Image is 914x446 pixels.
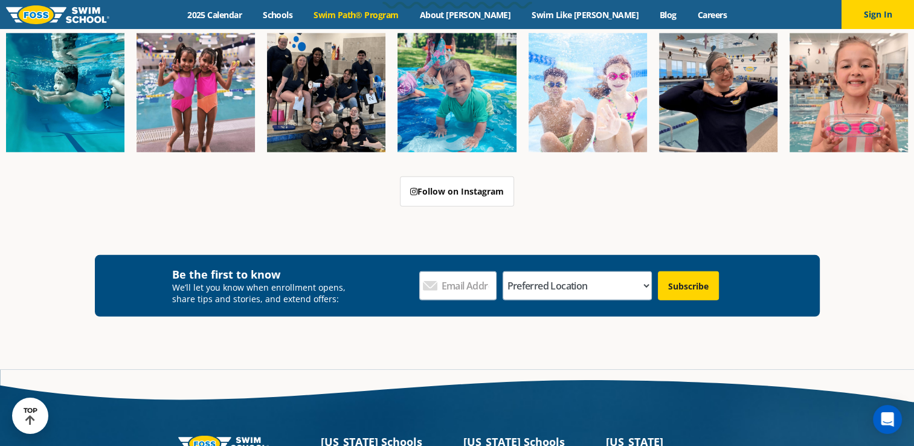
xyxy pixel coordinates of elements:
img: Fa25-Website-Images-14-600x600.jpg [790,33,908,152]
a: About [PERSON_NAME] [409,9,521,21]
img: Fa25-Website-Images-9-600x600.jpg [659,33,777,152]
a: 2025 Calendar [177,9,253,21]
img: Fa25-Website-Images-600x600.png [397,33,516,152]
input: Email Address [419,271,497,300]
a: Blog [649,9,687,21]
img: FOSS Swim School Logo [6,5,109,24]
img: Fa25-Website-Images-1-600x600.png [6,33,124,152]
h4: Be the first to know [172,267,354,282]
img: Fa25-Website-Images-2-600x600.png [267,33,385,152]
a: Follow on Instagram [400,176,514,207]
img: FCC_FOSS_GeneralShoot_May_FallCampaign_lowres-9556-600x600.jpg [529,33,647,152]
a: Careers [687,9,737,21]
p: We’ll let you know when enrollment opens, share tips and stories, and extend offers: [172,282,354,305]
a: Swim Path® Program [303,9,409,21]
div: Open Intercom Messenger [873,405,902,434]
a: Swim Like [PERSON_NAME] [521,9,649,21]
input: Subscribe [658,271,719,300]
img: Fa25-Website-Images-8-600x600.jpg [137,33,255,152]
div: TOP [24,407,37,425]
a: Schools [253,9,303,21]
